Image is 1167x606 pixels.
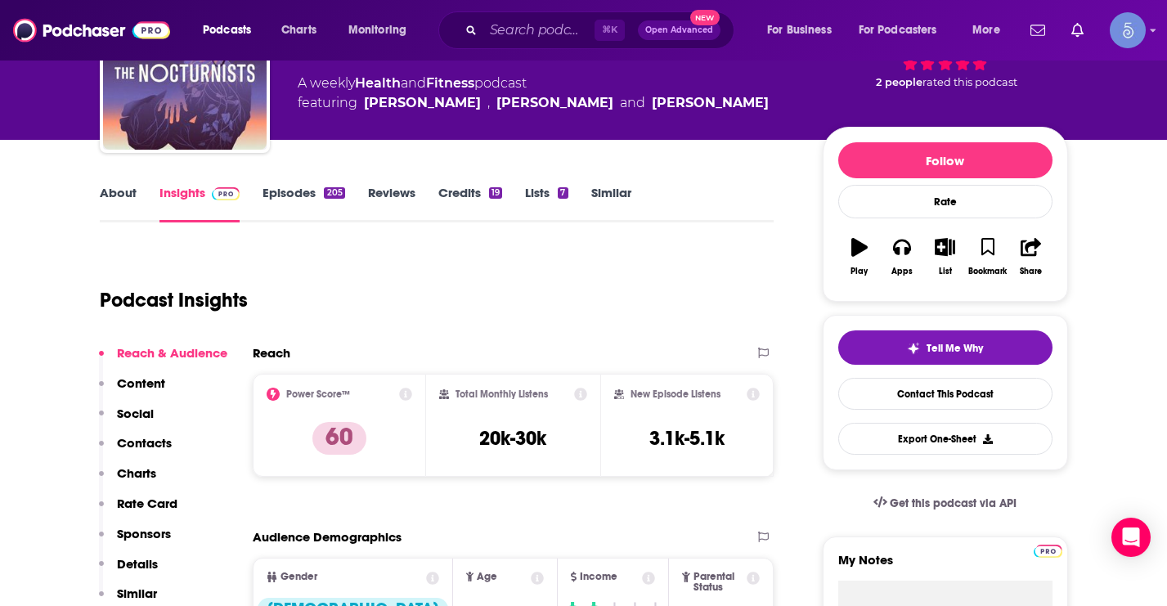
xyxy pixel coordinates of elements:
[479,426,546,451] h3: 20k-30k
[838,378,1053,410] a: Contact This Podcast
[100,288,248,312] h1: Podcast Insights
[652,93,769,113] a: Ashley McMullen
[117,556,158,572] p: Details
[972,19,1000,42] span: More
[117,345,227,361] p: Reach & Audience
[212,187,240,200] img: Podchaser Pro
[489,187,502,199] div: 19
[99,375,165,406] button: Content
[890,496,1017,510] span: Get this podcast via API
[756,17,852,43] button: open menu
[595,20,625,41] span: ⌘ K
[838,423,1053,455] button: Export One-Sheet
[631,388,720,400] h2: New Episode Listens
[967,227,1009,286] button: Bookmark
[99,435,172,465] button: Contacts
[337,17,428,43] button: open menu
[298,93,769,113] span: featuring
[454,11,750,49] div: Search podcasts, credits, & more...
[907,342,920,355] img: tell me why sparkle
[426,75,474,91] a: Fitness
[100,185,137,222] a: About
[1024,16,1052,44] a: Show notifications dropdown
[693,572,744,593] span: Parental Status
[838,227,881,286] button: Play
[591,185,631,222] a: Similar
[859,19,937,42] span: For Podcasters
[99,406,154,436] button: Social
[838,330,1053,365] button: tell me why sparkleTell Me Why
[939,267,952,276] div: List
[253,529,402,545] h2: Audience Demographics
[496,93,613,113] div: [PERSON_NAME]
[117,465,156,481] p: Charts
[281,19,316,42] span: Charts
[558,187,568,199] div: 7
[99,556,158,586] button: Details
[364,93,481,113] a: Emily Silverman
[923,227,966,286] button: List
[1065,16,1090,44] a: Show notifications dropdown
[1110,12,1146,48] img: User Profile
[645,26,713,34] span: Open Advanced
[1110,12,1146,48] span: Logged in as Spiral5-G1
[767,19,832,42] span: For Business
[286,388,350,400] h2: Power Score™
[881,227,923,286] button: Apps
[117,496,177,511] p: Rate Card
[159,185,240,222] a: InsightsPodchaser Pro
[477,572,497,582] span: Age
[876,76,922,88] span: 2 people
[117,435,172,451] p: Contacts
[487,93,490,113] span: ,
[99,465,156,496] button: Charts
[638,20,720,40] button: Open AdvancedNew
[525,185,568,222] a: Lists7
[851,267,868,276] div: Play
[961,17,1021,43] button: open menu
[281,572,317,582] span: Gender
[271,17,326,43] a: Charts
[263,185,344,222] a: Episodes205
[99,496,177,526] button: Rate Card
[253,345,290,361] h2: Reach
[1110,12,1146,48] button: Show profile menu
[1034,542,1062,558] a: Pro website
[298,74,769,113] div: A weekly podcast
[690,10,720,25] span: New
[203,19,251,42] span: Podcasts
[13,15,170,46] img: Podchaser - Follow, Share and Rate Podcasts
[483,17,595,43] input: Search podcasts, credits, & more...
[620,93,645,113] span: and
[1111,518,1151,557] div: Open Intercom Messenger
[860,483,1030,523] a: Get this podcast via API
[968,267,1007,276] div: Bookmark
[99,526,171,556] button: Sponsors
[1034,545,1062,558] img: Podchaser Pro
[355,75,401,91] a: Health
[117,526,171,541] p: Sponsors
[348,19,406,42] span: Monitoring
[117,375,165,391] p: Content
[401,75,426,91] span: and
[117,406,154,421] p: Social
[438,185,502,222] a: Credits19
[324,187,344,199] div: 205
[368,185,415,222] a: Reviews
[456,388,548,400] h2: Total Monthly Listens
[117,586,157,601] p: Similar
[99,345,227,375] button: Reach & Audience
[191,17,272,43] button: open menu
[312,422,366,455] p: 60
[1009,227,1052,286] button: Share
[580,572,617,582] span: Income
[838,185,1053,218] div: Rate
[848,17,961,43] button: open menu
[649,426,725,451] h3: 3.1k-5.1k
[922,76,1017,88] span: rated this podcast
[927,342,983,355] span: Tell Me Why
[838,552,1053,581] label: My Notes
[1020,267,1042,276] div: Share
[838,142,1053,178] button: Follow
